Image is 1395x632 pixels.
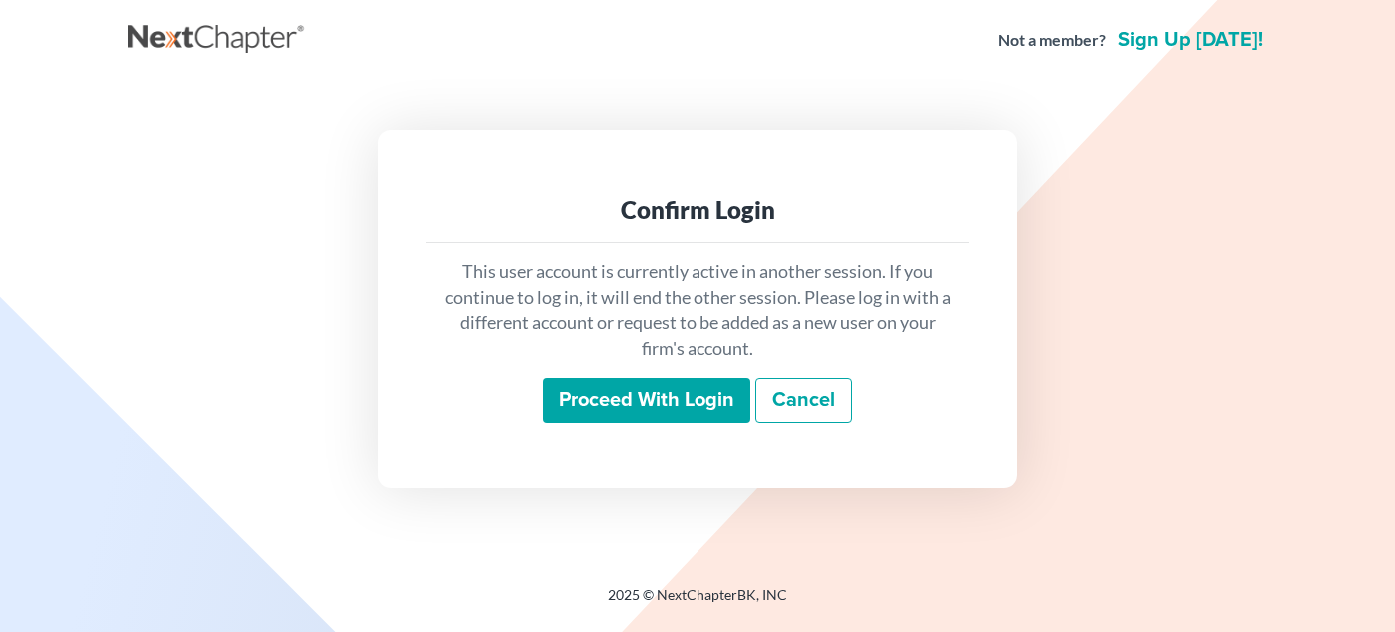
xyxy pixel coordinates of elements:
p: This user account is currently active in another session. If you continue to log in, it will end ... [442,259,953,362]
a: Cancel [755,378,852,424]
div: 2025 © NextChapterBK, INC [128,585,1267,621]
a: Sign up [DATE]! [1114,30,1267,50]
div: Confirm Login [442,194,953,226]
input: Proceed with login [543,378,750,424]
strong: Not a member? [998,29,1106,52]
